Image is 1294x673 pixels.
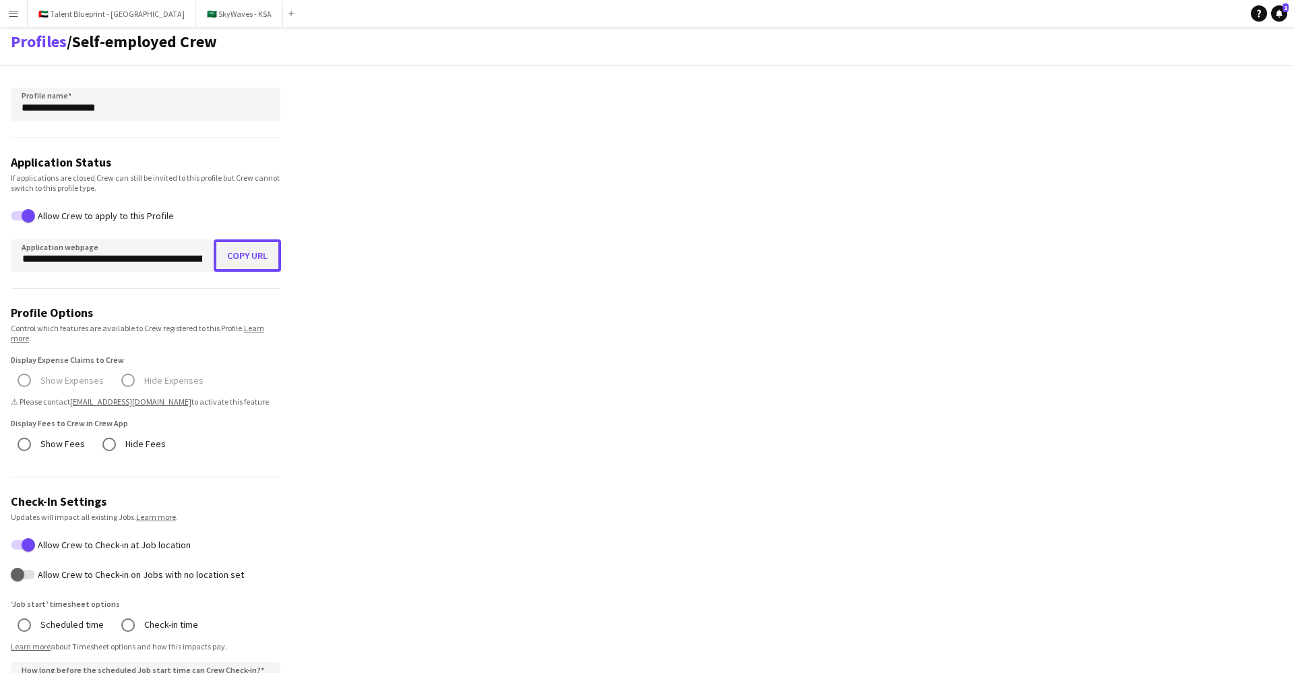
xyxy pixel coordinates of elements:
label: Show Fees [38,434,85,455]
a: Profiles [11,31,67,52]
h1: / [11,32,217,52]
div: Control which features are available to Crew registered to this Profile. . [11,323,280,343]
button: Copy URL [214,239,281,272]
div: If applications are closed Crew can still be invited to this profile but Crew cannot switch to th... [11,173,280,193]
iframe: Chat Widget [841,22,1294,673]
a: Learn more [11,641,51,651]
span: 1 [1283,3,1289,12]
label: ‘Job start’ timesheet options [11,598,280,610]
h3: Profile Options [11,305,280,320]
span: Self-employed Crew [72,31,217,52]
label: Display Expense Claims to Crew [11,354,280,366]
label: Display Fees to Crew in Crew App [11,417,280,430]
button: 🇸🇦 SkyWaves - KSA [196,1,283,27]
div: Updates will impact all existing Jobs. . [11,512,280,522]
label: Check-in time [142,614,198,635]
div: about Timesheet options and how this impacts pay. [11,641,280,651]
label: Allow Crew to apply to this Profile [35,210,174,221]
a: 1 [1271,5,1287,22]
a: Learn more [11,323,264,343]
label: Allow Crew to Check-in on Jobs with no location set [35,569,244,580]
h3: Check-In Settings [11,494,280,509]
a: Learn more [136,512,176,522]
h3: Application Status [11,154,280,170]
span: ⚠ Please contact to activate this feature [11,397,280,407]
button: 🇦🇪 Talent Blueprint - [GEOGRAPHIC_DATA] [28,1,196,27]
label: Hide Fees [123,434,166,455]
a: [EMAIL_ADDRESS][DOMAIN_NAME] [70,397,191,407]
label: Allow Crew to Check-in at Job location [35,539,191,550]
label: Scheduled time [38,614,104,635]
